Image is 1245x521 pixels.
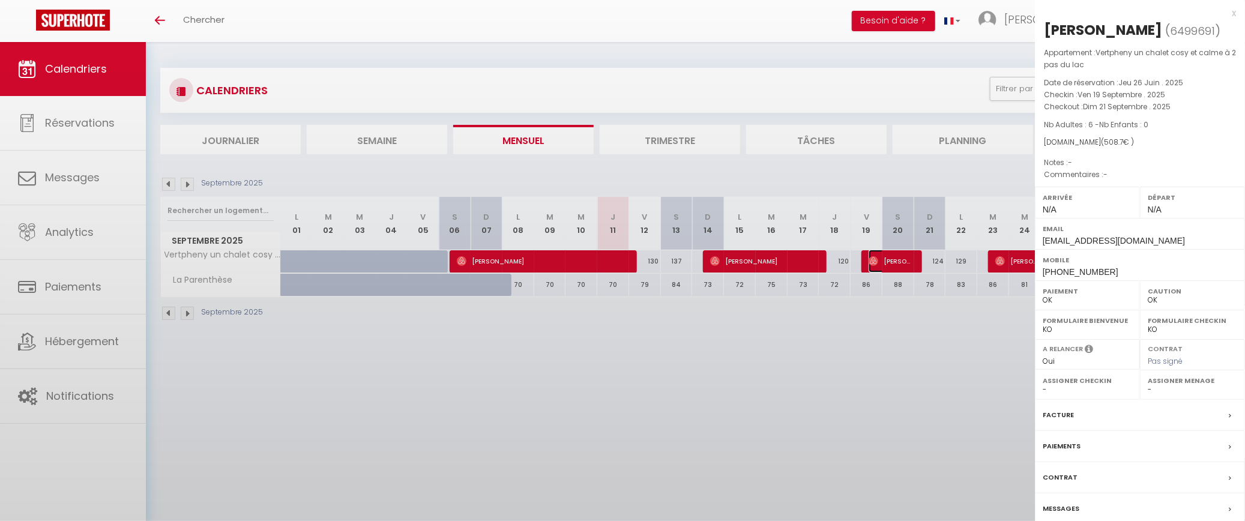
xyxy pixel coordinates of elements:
span: 6499691 [1170,23,1215,38]
p: Checkout : [1044,101,1236,113]
span: 508.7 [1104,137,1123,147]
p: Notes : [1044,157,1236,169]
label: Caution [1148,285,1237,297]
span: Jeu 26 Juin . 2025 [1118,77,1183,88]
p: Date de réservation : [1044,77,1236,89]
span: Nb Enfants : 0 [1099,119,1148,130]
span: [EMAIL_ADDRESS][DOMAIN_NAME] [1043,236,1185,245]
span: N/A [1043,205,1057,214]
label: Paiement [1043,285,1132,297]
label: Mobile [1043,254,1237,266]
label: Contrat [1148,344,1183,352]
span: [PHONE_NUMBER] [1043,267,1118,277]
label: Contrat [1043,471,1078,484]
button: Ouvrir le widget de chat LiveChat [10,5,46,41]
div: [PERSON_NAME] [1044,20,1162,40]
label: Départ [1148,191,1237,203]
iframe: Chat [1194,467,1236,512]
span: Dim 21 Septembre . 2025 [1083,101,1171,112]
p: Appartement : [1044,47,1236,71]
label: Assigner Menage [1148,375,1237,387]
label: Formulaire Checkin [1148,315,1237,327]
span: - [1103,169,1108,179]
span: N/A [1148,205,1162,214]
div: [DOMAIN_NAME] [1044,137,1236,148]
label: Arrivée [1043,191,1132,203]
label: Email [1043,223,1237,235]
span: Ven 19 Septembre . 2025 [1078,89,1165,100]
i: Sélectionner OUI si vous souhaiter envoyer les séquences de messages post-checkout [1085,344,1093,357]
label: Assigner Checkin [1043,375,1132,387]
label: A relancer [1043,344,1083,354]
label: Facture [1043,409,1074,421]
span: ( € ) [1101,137,1134,147]
div: x [1035,6,1236,20]
p: Commentaires : [1044,169,1236,181]
label: Formulaire Bienvenue [1043,315,1132,327]
span: - [1068,157,1072,167]
span: Nb Adultes : 6 - [1044,119,1148,130]
span: Pas signé [1148,356,1183,366]
span: ( ) [1165,22,1220,39]
label: Paiements [1043,440,1081,453]
p: Checkin : [1044,89,1236,101]
span: Vertpheny un chalet cosy et calme à 2 pas du lac [1044,47,1236,70]
label: Messages [1043,502,1079,515]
